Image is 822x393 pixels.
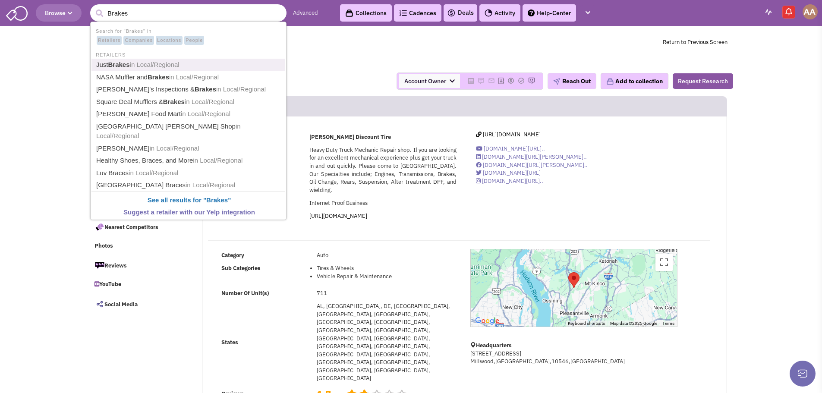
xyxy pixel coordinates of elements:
b: [PERSON_NAME] Discount Tire [309,133,391,141]
a: Terms (opens in new tab) [662,321,674,326]
a: Reviews [90,256,184,274]
span: in Local/Regional [186,181,235,189]
span: Account Owner [399,74,460,88]
a: [DOMAIN_NAME][URL][PERSON_NAME].. [476,161,588,169]
span: Locations [156,36,183,45]
a: Suggest a retailer with our Yelp integration [94,207,285,218]
b: Sub Categories [221,264,261,272]
span: Retailers [97,36,122,45]
button: Add to collection [601,73,668,89]
b: See all results for " " [148,196,231,204]
b: Number Of Unit(s) [221,289,269,297]
button: Keyboard shortcuts [568,321,605,327]
div: Mavis Discount Tire [565,269,583,292]
span: Companies [123,36,154,45]
b: Category [221,252,244,259]
span: Map data ©2025 Google [610,321,657,326]
a: Healthy Shoes, Braces, and Morein Local/Regional [94,155,285,167]
img: plane.png [553,78,560,85]
span: in Local/Regional [193,157,243,164]
button: Reach Out [548,73,596,89]
img: Abe Arteaga [803,4,818,19]
a: Luv Bracesin Local/Regional [94,167,285,179]
a: [GEOGRAPHIC_DATA] Bracesin Local/Regional [94,179,285,191]
button: Toggle fullscreen view [655,254,673,271]
span: [DOMAIN_NAME][URL].. [482,177,543,185]
span: in Local/Regional [216,85,266,93]
b: Brakes [163,98,185,105]
span: in Local/Regional [129,169,178,176]
a: Open this area in Google Maps (opens a new window) [473,315,501,327]
td: Auto [314,249,459,262]
a: JustBrakesin Local/Regional [94,59,285,71]
b: Brakes [108,61,130,68]
span: in Local/Regional [130,61,180,68]
a: Collections [340,4,392,22]
span: [DOMAIN_NAME][URL] [483,169,541,176]
a: NASA Muffler andBrakesin Local/Regional [94,72,285,83]
a: Return to Previous Screen [663,38,728,46]
span: Browse [45,9,72,17]
span: People [184,36,204,45]
td: Internet Proof Business [307,197,459,210]
h2: 1.7 [317,388,340,392]
span: [URL][DOMAIN_NAME] [483,131,541,138]
img: Please add to your accounts [518,77,525,84]
a: [DOMAIN_NAME][URL] [476,169,541,176]
span: Heavy Duty Truck Mechanic Repair shop. If you are looking for an excellent mechanical experience ... [309,146,457,194]
li: Vehicle Repair & Maintenance [317,273,457,281]
span: [DOMAIN_NAME][URL][PERSON_NAME].. [482,153,587,160]
a: [PERSON_NAME]'s Inspections &Brakesin Local/Regional [94,84,285,95]
a: See all results for "Brakes" [94,195,285,206]
img: Please add to your accounts [507,77,514,84]
button: Browse [36,4,82,22]
a: YouTube [90,277,184,293]
span: in Local/Regional [149,145,199,152]
img: SmartAdmin [6,4,28,21]
span: [DOMAIN_NAME][URL].. [484,145,545,152]
b: Brakes [206,196,228,204]
a: Nearest Competitors [90,218,184,236]
a: Square Deal Mufflers &Brakesin Local/Regional [94,96,285,108]
li: RETAILERS [91,50,285,59]
a: [DOMAIN_NAME][URL][PERSON_NAME].. [476,153,587,160]
td: 711 [314,287,459,300]
a: Help-Center [523,4,576,22]
li: Search for "Brakes" in [91,26,285,46]
img: Cadences_logo.png [399,10,407,16]
a: [DOMAIN_NAME][URL].. [476,145,545,152]
a: Advanced [293,9,318,17]
a: [URL][DOMAIN_NAME] [476,131,541,138]
a: [GEOGRAPHIC_DATA] [PERSON_NAME] Shopin Local/Regional [94,121,285,142]
span: in Local/Regional [185,98,234,105]
span: [DOMAIN_NAME][URL][PERSON_NAME].. [483,161,588,169]
span: in Local/Regional [181,110,230,117]
b: States [221,339,238,346]
img: icon-collection-lavender-black.svg [345,9,353,17]
a: [DOMAIN_NAME][URL].. [476,177,543,185]
a: Cadences [394,4,441,22]
img: Activity.png [485,9,492,17]
a: Activity [479,4,520,22]
button: Request Research [673,73,733,89]
b: Brakes [195,85,216,93]
td: AL, [GEOGRAPHIC_DATA], DE, [GEOGRAPHIC_DATA], [GEOGRAPHIC_DATA], [GEOGRAPHIC_DATA], [GEOGRAPHIC_D... [314,300,459,385]
img: Please add to your accounts [488,77,495,84]
img: Google [473,315,501,327]
a: Photos [90,238,184,255]
img: icon-collection-lavender.png [606,78,614,85]
a: [URL][DOMAIN_NAME] [309,212,367,220]
img: help.png [528,9,535,16]
a: [PERSON_NAME]in Local/Regional [94,143,285,154]
li: Tires & Wheels [317,264,457,273]
a: [PERSON_NAME] Food Martin Local/Regional [94,108,285,120]
a: Deals [447,8,474,18]
span: in Local/Regional [169,73,219,81]
b: Headquarters [476,342,512,349]
b: Suggest a retailer with our Yelp integration [123,208,255,216]
img: icon-deals.svg [447,8,456,18]
input: Search [90,4,287,22]
a: Social Media [90,295,184,313]
img: Please add to your accounts [528,77,535,84]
